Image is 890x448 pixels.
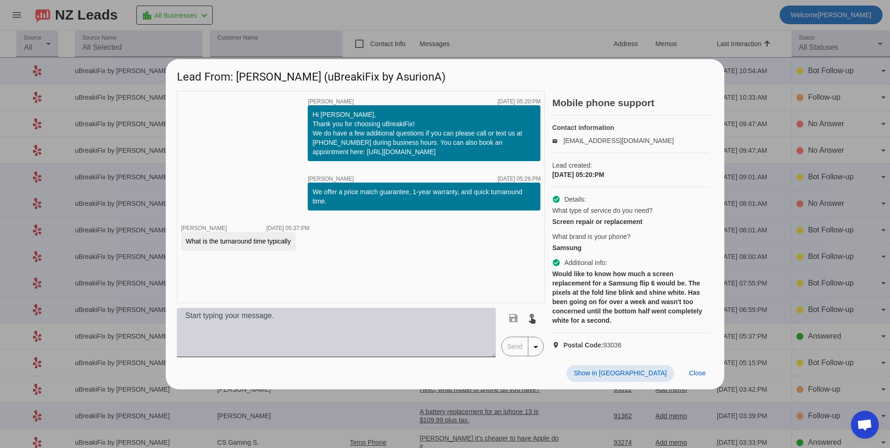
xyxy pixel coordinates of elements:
button: Close [681,365,713,382]
span: What type of service do you need? [552,206,653,215]
mat-icon: check_circle [552,195,560,204]
a: [EMAIL_ADDRESS][DOMAIN_NAME] [563,137,674,144]
div: What is the turnaround time typically [186,237,291,246]
span: Show in [GEOGRAPHIC_DATA] [574,369,667,377]
span: Lead created: [552,161,709,170]
div: [DATE] 05:26:PM [498,176,540,182]
mat-icon: touch_app [526,312,538,324]
h1: Lead From: [PERSON_NAME] (uBreakiFix by AsurionA) [166,59,724,90]
div: [DATE] 05:37:PM [266,225,309,231]
div: We offer a price match guarantee, 1-year warranty, and quick turnaround time.​ [312,187,536,206]
div: Hi [PERSON_NAME], Thank you for choosing uBreakiFix! We do have a few additional questions if you... [312,110,536,156]
div: [DATE] 05:20:PM [552,170,709,179]
h2: Mobile phone support [552,98,713,108]
span: Additional info: [564,258,607,267]
span: [PERSON_NAME] [181,225,227,231]
div: [DATE] 05:20:PM [498,99,540,104]
span: 93036 [563,340,621,350]
span: What brand is your phone? [552,232,630,241]
span: [PERSON_NAME] [308,99,354,104]
div: Screen repair or replacement [552,217,709,226]
span: [PERSON_NAME] [308,176,354,182]
mat-icon: location_on [552,341,563,349]
strong: Postal Code: [563,341,603,349]
span: Close [689,369,706,377]
mat-icon: email [552,138,563,143]
h4: Contact information [552,123,709,132]
span: Details: [564,195,586,204]
div: Open chat [851,411,879,439]
div: Samsung [552,243,709,252]
mat-icon: check_circle [552,258,560,267]
button: Show in [GEOGRAPHIC_DATA] [566,365,674,382]
div: Would like to know how much a screen replacement for a Samsung flip 6 would be. The pixels at the... [552,269,709,325]
mat-icon: arrow_drop_down [530,341,541,353]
